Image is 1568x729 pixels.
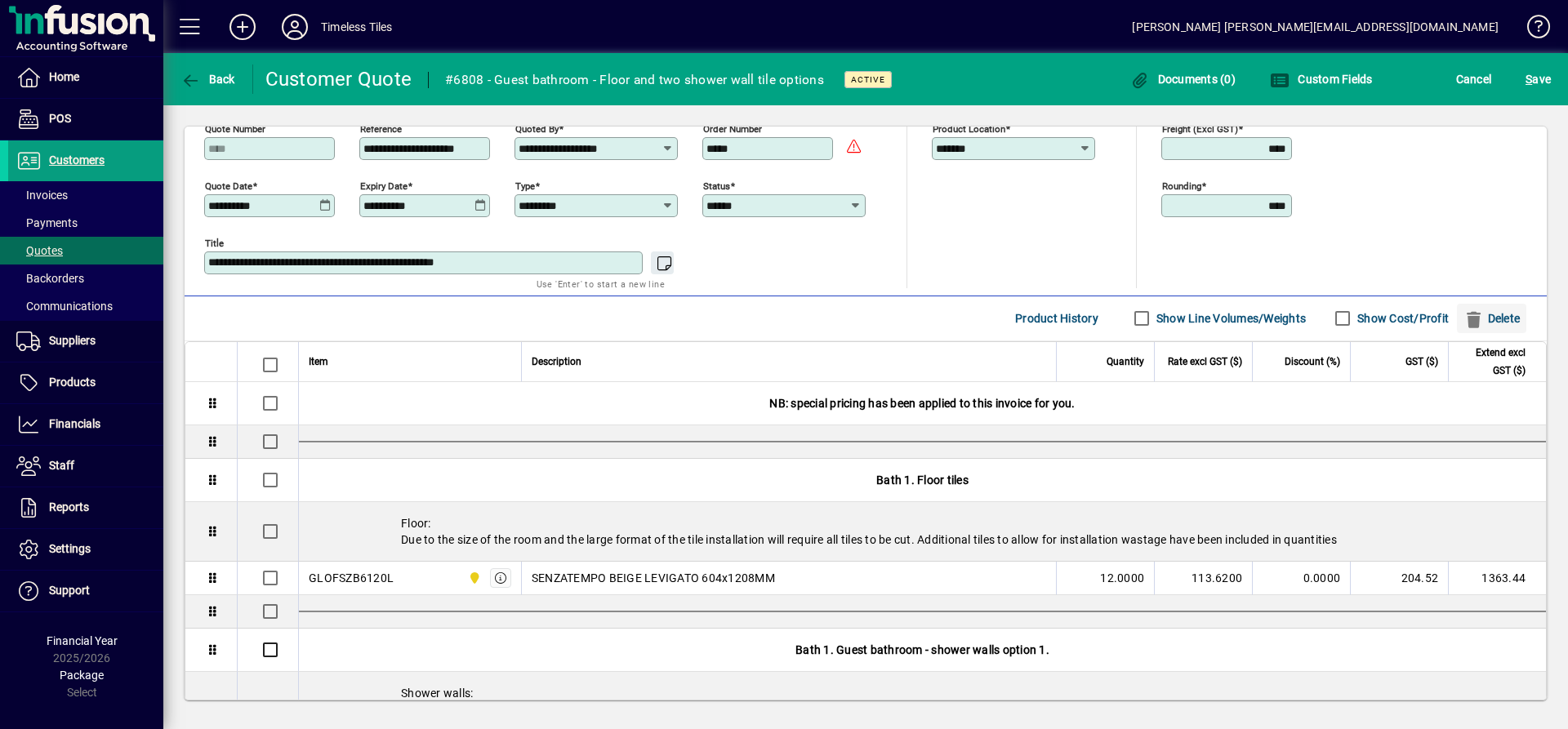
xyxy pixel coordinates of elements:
div: Customer Quote [265,66,412,92]
label: Show Line Volumes/Weights [1153,310,1306,327]
a: POS [8,99,163,140]
a: Financials [8,404,163,445]
span: Package [60,669,104,682]
td: 1363.44 [1448,562,1546,595]
a: Payments [8,209,163,237]
div: #6808 - Guest bathroom - Floor and two shower wall tile options [445,67,824,93]
mat-label: Order number [703,122,762,134]
span: Suppliers [49,334,96,347]
a: Knowledge Base [1515,3,1548,56]
span: Financials [49,417,100,430]
span: Dunedin [464,569,483,587]
button: Save [1521,64,1555,94]
a: Quotes [8,237,163,264]
span: Customers [49,153,105,167]
label: Show Cost/Profit [1354,310,1449,327]
app-page-header-button: Delete selection [1457,304,1535,333]
span: SENZATEMPO BEIGE LEVIGATO 604x1208MM [532,570,775,586]
span: S [1526,73,1532,86]
mat-label: Expiry date [360,180,408,191]
mat-label: Rounding [1162,180,1201,191]
a: Staff [8,446,163,487]
button: Documents (0) [1125,64,1240,94]
span: Product History [1015,305,1098,331]
span: Cancel [1456,66,1492,92]
span: Custom Fields [1270,73,1373,86]
app-page-header-button: Back [163,64,253,94]
button: Back [176,64,239,94]
mat-label: Quote number [205,122,265,134]
span: GST ($) [1405,353,1438,371]
span: Invoices [16,189,68,202]
span: Back [180,73,235,86]
span: Delete [1463,305,1520,331]
mat-label: Quote date [205,180,252,191]
a: Backorders [8,264,163,292]
a: Invoices [8,181,163,209]
div: 113.6200 [1165,570,1242,586]
mat-label: Status [703,180,730,191]
mat-label: Quoted by [515,122,559,134]
a: Settings [8,529,163,570]
div: [PERSON_NAME] [PERSON_NAME][EMAIL_ADDRESS][DOMAIN_NAME] [1132,14,1499,40]
span: ave [1526,66,1551,92]
a: Products [8,362,163,403]
td: 0.0000 [1252,562,1350,595]
span: Extend excl GST ($) [1459,344,1526,380]
span: Communications [16,300,113,313]
td: 204.52 [1350,562,1448,595]
a: Suppliers [8,321,163,362]
a: Reports [8,487,163,528]
button: Custom Fields [1266,64,1377,94]
span: Financial Year [47,634,118,647]
div: Timeless Tiles [321,14,392,40]
span: Reports [49,500,89,513]
span: Backorders [16,272,84,285]
span: Payments [16,216,78,229]
button: Add [216,12,269,42]
button: Profile [269,12,321,42]
span: Staff [49,459,74,472]
div: GLOFSZB6120L [309,570,394,586]
span: Quantity [1107,353,1144,371]
div: Bath 1. Floor tiles [299,459,1546,501]
span: 12.0000 [1100,570,1144,586]
span: POS [49,112,71,125]
span: Support [49,584,90,597]
button: Cancel [1452,64,1496,94]
a: Home [8,57,163,98]
span: Products [49,376,96,389]
a: Communications [8,292,163,320]
a: Support [8,571,163,611]
div: Floor: Due to the size of the room and the large format of the tile installation will require all... [299,502,1546,561]
mat-label: Freight (excl GST) [1162,122,1238,134]
span: Discount (%) [1285,353,1340,371]
span: Description [532,353,581,371]
div: NB: special pricing has been applied to this invoice for you. [299,382,1546,425]
span: Home [49,70,79,83]
span: Settings [49,542,91,555]
span: Item [309,353,328,371]
div: Bath 1. Guest bathroom - shower walls option 1. [299,629,1546,671]
mat-hint: Use 'Enter' to start a new line [537,274,665,293]
mat-label: Reference [360,122,402,134]
button: Product History [1009,304,1105,333]
span: Rate excl GST ($) [1168,353,1242,371]
span: Active [851,74,885,85]
span: Quotes [16,244,63,257]
span: Documents (0) [1129,73,1236,86]
mat-label: Product location [933,122,1005,134]
mat-label: Type [515,180,535,191]
mat-label: Title [205,237,224,248]
button: Delete [1457,304,1526,333]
